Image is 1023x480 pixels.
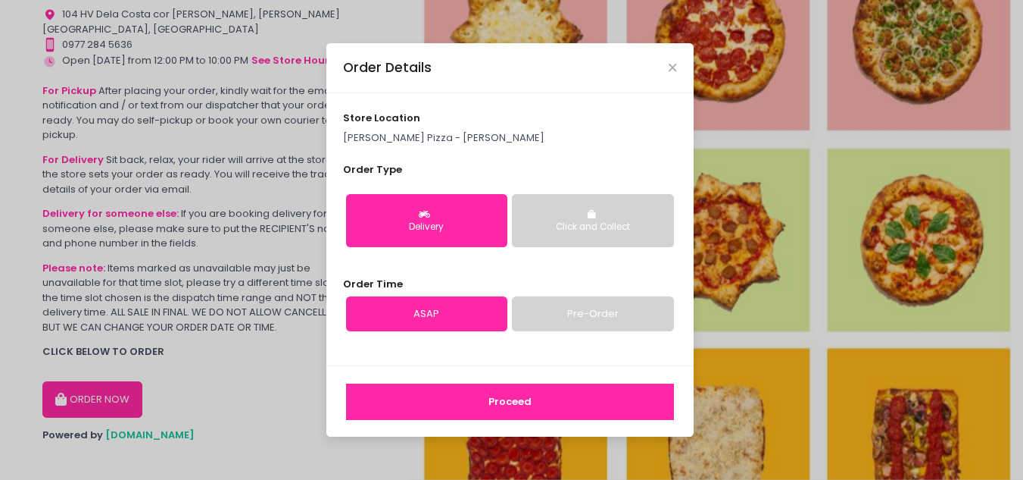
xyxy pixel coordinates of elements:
[512,194,673,247] button: Click and Collect
[343,111,420,125] span: store location
[346,296,507,331] a: ASAP
[343,162,402,177] span: Order Type
[522,221,663,234] div: Click and Collect
[669,64,676,71] button: Close
[357,221,497,234] div: Delivery
[343,58,432,77] div: Order Details
[346,194,507,247] button: Delivery
[346,384,674,420] button: Proceed
[343,130,676,146] p: [PERSON_NAME] Pizza - [PERSON_NAME]
[343,277,403,291] span: Order Time
[512,296,673,331] a: Pre-Order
